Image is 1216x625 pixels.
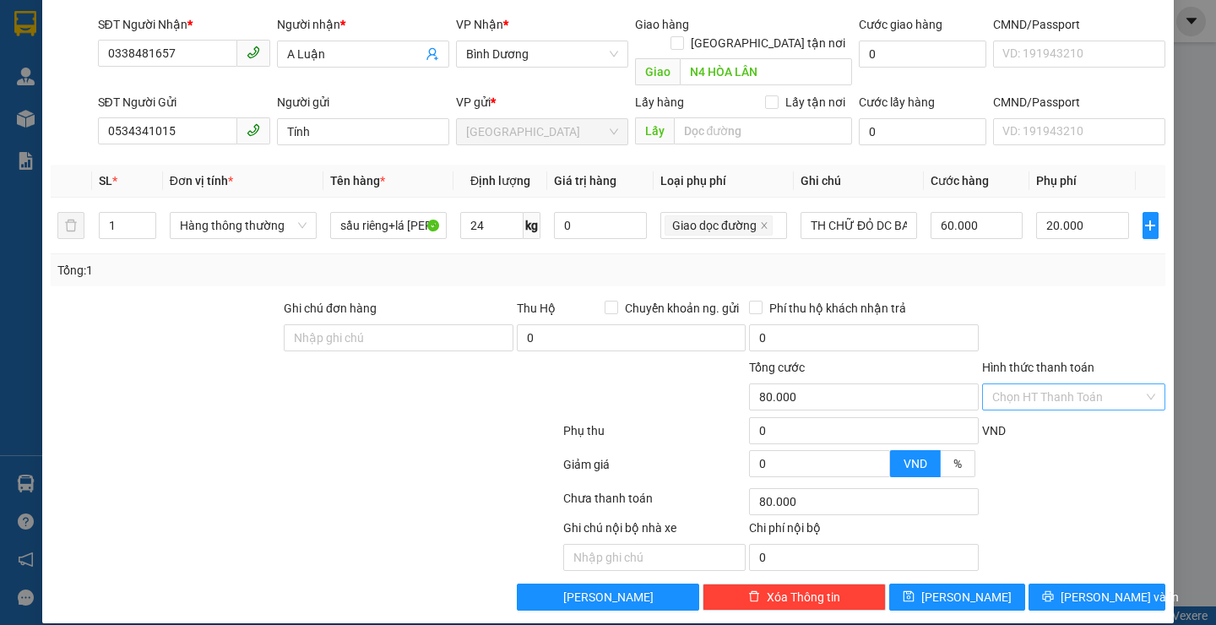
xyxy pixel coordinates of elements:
span: Lấy tận nơi [779,93,852,111]
button: [PERSON_NAME] [517,584,700,611]
div: CMND/Passport [993,93,1165,111]
span: save [903,590,915,604]
span: Phí thu hộ khách nhận trả [763,299,913,318]
span: [PERSON_NAME] và In [1061,588,1179,606]
span: kg [524,212,540,239]
div: Người nhận [277,15,449,34]
span: phone [247,46,260,59]
input: Dọc đường [680,58,852,85]
input: Cước lấy hàng [859,118,986,145]
span: ĐC: 266 Đồng Đen, P10, Q TB [128,86,239,95]
span: Giá trị hàng [554,174,616,187]
span: VP Gửi: [GEOGRAPHIC_DATA] [7,65,122,73]
span: VP Nhận [456,18,503,31]
span: Lấy hàng [635,95,684,109]
div: Ghi chú nội bộ nhà xe [563,519,746,544]
span: VND [904,457,927,470]
span: CTY TNHH DLVT TIẾN OANH [62,9,236,25]
button: delete [57,212,84,239]
span: Giao hàng [635,18,689,31]
span: [GEOGRAPHIC_DATA] tận nơi [684,34,852,52]
span: VND [982,424,1006,437]
span: Tổng cước [749,361,805,374]
div: Chi phí nội bộ [749,519,979,544]
button: printer[PERSON_NAME] và In [1029,584,1164,611]
div: Chưa thanh toán [562,489,748,519]
span: SL [99,174,112,187]
th: Ghi chú [794,165,923,198]
span: close [760,221,768,231]
input: 0 [554,212,647,239]
button: deleteXóa Thông tin [703,584,886,611]
span: [PERSON_NAME] [921,588,1012,606]
span: Xóa Thông tin [767,588,840,606]
span: Định lượng [470,174,530,187]
span: ĐT:0931 626 727 [7,103,68,111]
div: CMND/Passport [993,15,1165,34]
span: Phụ phí [1036,174,1077,187]
input: Dọc đường [674,117,852,144]
span: Đơn vị tính [170,174,233,187]
span: Thu Hộ [517,302,556,315]
span: Hàng thông thường [180,213,307,238]
div: Tổng: 1 [57,261,470,280]
span: [PERSON_NAME] [563,588,654,606]
span: Giao [635,58,680,85]
span: delete [748,590,760,604]
div: SĐT Người Nhận [98,15,270,34]
th: Loại phụ phí [654,165,794,198]
span: printer [1042,590,1054,604]
button: save[PERSON_NAME] [889,584,1025,611]
div: VP gửi [456,93,628,111]
input: Nhập ghi chú [563,544,746,571]
span: user-add [426,47,439,61]
img: logo [7,11,49,53]
span: Hòa Đông [466,119,618,144]
strong: 1900 633 614 [113,41,186,54]
span: Tên hàng [330,174,385,187]
span: Giao dọc đường [672,216,757,235]
span: Bình Dương [466,41,618,67]
span: Chuyển khoản ng. gửi [618,299,746,318]
input: VD: Bàn, Ghế [330,212,446,239]
span: VP Nhận: [GEOGRAPHIC_DATA] [128,61,213,78]
span: ĐC: 555 [PERSON_NAME], Chợ Đầu Mối [7,81,124,99]
span: Lấy [635,117,674,144]
input: Cước giao hàng [859,41,986,68]
strong: NHẬN HÀNG NHANH - GIAO TỐC HÀNH [66,28,234,39]
div: SĐT Người Gửi [98,93,270,111]
div: Người gửi [277,93,449,111]
div: Phụ thu [562,421,748,451]
span: Cước hàng [931,174,989,187]
label: Cước giao hàng [859,18,942,31]
span: % [953,457,962,470]
label: Ghi chú đơn hàng [284,302,377,315]
span: plus [1143,219,1158,232]
div: Giảm giá [562,455,748,485]
button: plus [1143,212,1159,239]
span: ĐT: 0935 882 082 [128,103,191,111]
span: ---------------------------------------------- [36,117,217,131]
span: Giao dọc đường [665,215,773,236]
label: Cước lấy hàng [859,95,935,109]
span: phone [247,123,260,137]
input: Ghi Chú [801,212,916,239]
input: Ghi chú đơn hàng [284,324,513,351]
label: Hình thức thanh toán [982,361,1094,374]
